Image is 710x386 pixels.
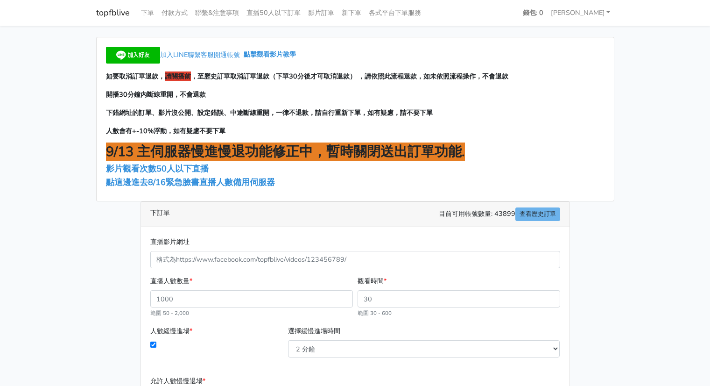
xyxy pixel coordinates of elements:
a: [PERSON_NAME] [547,4,614,22]
label: 人數緩慢進場 [150,326,192,336]
a: 查看歷史訂單 [515,207,560,221]
span: 加入LINE聯繫客服開通帳號 [160,50,240,59]
strong: 錢包: 0 [523,8,543,17]
input: 1000 [150,290,353,307]
label: 直播影片網址 [150,236,190,247]
span: 50人以下直播 [156,163,209,174]
input: 30 [358,290,560,307]
span: 人數會有+-10%浮動，如有疑慮不要下單 [106,126,225,136]
a: 影片觀看次數 [106,163,156,174]
a: 影片訂單 [304,4,338,22]
a: 新下單 [338,4,365,22]
a: 付款方式 [158,4,191,22]
small: 範圍 50 - 2,000 [150,309,189,317]
a: 點擊觀看影片教學 [244,50,296,59]
a: 直播50人以下訂單 [243,4,304,22]
a: 加入LINE聯繫客服開通帳號 [106,50,244,59]
span: 目前可用帳號數量: 43899 [439,207,560,221]
span: 如要取消訂單退款， [106,71,165,81]
span: 9/13 主伺服器慢進慢退功能修正中，暫時關閉送出訂單功能. [106,143,465,161]
a: 各式平台下單服務 [365,4,425,22]
a: 50人以下直播 [156,163,211,174]
span: 下錯網址的訂單、影片沒公開、設定錯誤、中途斷線重開，一律不退款，請自行重新下單，如有疑慮，請不要下單 [106,108,433,117]
span: 請關播前 [165,71,191,81]
a: 錢包: 0 [519,4,547,22]
input: 格式為https://www.facebook.com/topfblive/videos/123456789/ [150,251,560,268]
span: 開播30分鐘內斷線重開，不會退款 [106,90,206,99]
a: topfblive [96,4,130,22]
small: 範圍 30 - 600 [358,309,392,317]
label: 直播人數數量 [150,276,192,286]
a: 點這邊進去8/16緊急臉書直播人數備用伺服器 [106,177,275,188]
a: 聯繫&注意事項 [191,4,243,22]
a: 下單 [137,4,158,22]
label: 選擇緩慢進場時間 [288,326,340,336]
img: 加入好友 [106,47,160,64]
div: 下訂單 [141,202,569,227]
span: ，至歷史訂單取消訂單退款（下單30分後才可取消退款） ，請依照此流程退款，如未依照流程操作，不會退款 [191,71,508,81]
label: 觀看時間 [358,276,387,286]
